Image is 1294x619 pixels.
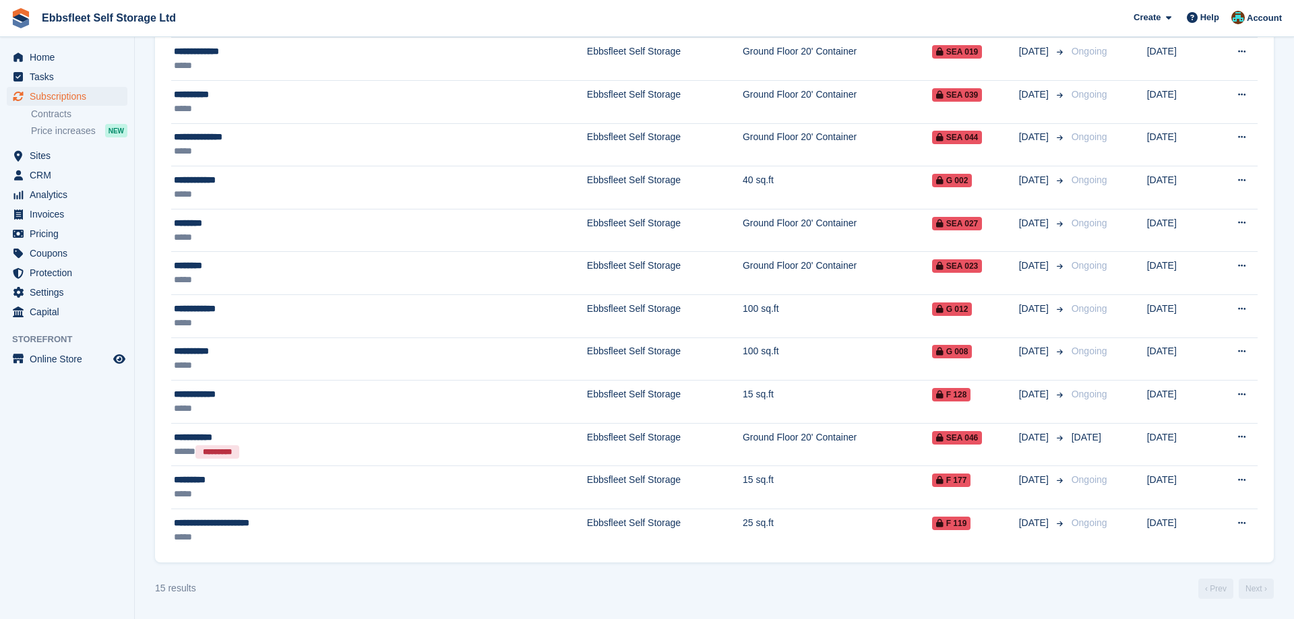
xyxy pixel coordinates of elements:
span: SEA 044 [932,131,983,144]
span: Ongoing [1072,260,1107,271]
td: Ebbsfleet Self Storage [587,123,743,166]
td: Ground Floor 20' Container [743,423,932,466]
span: Subscriptions [30,87,111,106]
td: Ebbsfleet Self Storage [587,381,743,424]
a: menu [7,185,127,204]
td: 15 sq.ft [743,381,932,424]
span: Coupons [30,244,111,263]
span: Ongoing [1072,218,1107,228]
span: Sites [30,146,111,165]
td: [DATE] [1147,466,1211,509]
td: 40 sq.ft [743,166,932,209]
td: [DATE] [1147,337,1211,381]
td: Ebbsfleet Self Storage [587,295,743,338]
span: Capital [30,302,111,321]
td: Ground Floor 20' Container [743,81,932,124]
span: CRM [30,166,111,185]
a: Previous [1198,579,1233,599]
nav: Page [1196,579,1276,599]
span: [DATE] [1019,516,1051,530]
div: 15 results [155,581,196,595]
a: menu [7,350,127,368]
td: 25 sq.ft [743,509,932,552]
td: [DATE] [1147,509,1211,552]
span: SEA 027 [932,217,983,230]
td: Ebbsfleet Self Storage [587,466,743,509]
td: Ebbsfleet Self Storage [587,38,743,81]
td: [DATE] [1147,423,1211,466]
a: menu [7,87,127,106]
span: [DATE] [1019,216,1051,230]
td: Ebbsfleet Self Storage [587,423,743,466]
span: Account [1247,11,1282,25]
td: Ground Floor 20' Container [743,252,932,295]
span: Protection [30,263,111,282]
span: [DATE] [1019,302,1051,316]
span: [DATE] [1019,173,1051,187]
span: [DATE] [1019,473,1051,487]
a: Next [1239,579,1274,599]
a: Ebbsfleet Self Storage Ltd [36,7,181,29]
span: G 012 [932,302,973,316]
span: [DATE] [1019,88,1051,102]
a: Price increases NEW [31,123,127,138]
span: Tasks [30,67,111,86]
div: NEW [105,124,127,137]
a: menu [7,244,127,263]
td: Ground Floor 20' Container [743,209,932,252]
td: [DATE] [1147,123,1211,166]
span: Help [1200,11,1219,24]
td: 15 sq.ft [743,466,932,509]
td: Ebbsfleet Self Storage [587,509,743,552]
span: Create [1134,11,1161,24]
a: menu [7,166,127,185]
td: Ground Floor 20' Container [743,123,932,166]
span: Price increases [31,125,96,137]
td: Ground Floor 20' Container [743,38,932,81]
span: G 002 [932,174,973,187]
span: Storefront [12,333,134,346]
span: [DATE] [1019,130,1051,144]
span: F 119 [932,517,971,530]
td: Ebbsfleet Self Storage [587,81,743,124]
a: menu [7,67,127,86]
span: Invoices [30,205,111,224]
span: Ongoing [1072,474,1107,485]
span: Ongoing [1072,303,1107,314]
span: SEA 019 [932,45,983,59]
a: menu [7,224,127,243]
td: [DATE] [1147,209,1211,252]
a: menu [7,205,127,224]
a: menu [7,48,127,67]
td: 100 sq.ft [743,295,932,338]
td: Ebbsfleet Self Storage [587,337,743,381]
span: Ongoing [1072,46,1107,57]
td: [DATE] [1147,166,1211,209]
span: Ongoing [1072,517,1107,528]
span: [DATE] [1019,344,1051,358]
span: [DATE] [1072,432,1101,443]
td: [DATE] [1147,381,1211,424]
img: George Spring [1231,11,1245,24]
span: Ongoing [1072,89,1107,100]
span: Pricing [30,224,111,243]
span: SEA 039 [932,88,983,102]
td: Ebbsfleet Self Storage [587,166,743,209]
a: menu [7,146,127,165]
td: [DATE] [1147,252,1211,295]
span: F 128 [932,388,971,401]
span: Settings [30,283,111,302]
span: Ongoing [1072,389,1107,399]
td: Ebbsfleet Self Storage [587,252,743,295]
a: Contracts [31,108,127,121]
td: 100 sq.ft [743,337,932,381]
a: menu [7,302,127,321]
span: Home [30,48,111,67]
a: menu [7,283,127,302]
span: SEA 046 [932,431,983,445]
a: Preview store [111,351,127,367]
span: F 177 [932,474,971,487]
span: Ongoing [1072,346,1107,356]
td: [DATE] [1147,38,1211,81]
span: [DATE] [1019,259,1051,273]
